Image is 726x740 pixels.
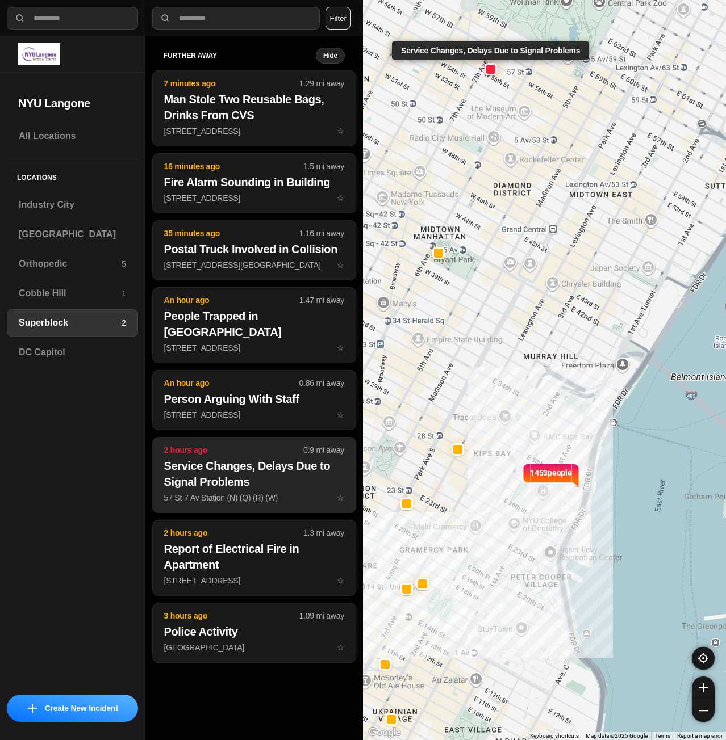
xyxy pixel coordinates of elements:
[337,194,344,203] span: star
[19,316,122,330] h3: Superblock
[164,444,303,456] p: 2 hours ago
[7,309,138,337] a: Superblock2
[303,161,344,172] p: 1.5 mi away
[337,643,344,652] span: star
[699,706,708,715] img: zoom-out
[152,437,356,513] button: 2 hours ago0.9 mi awayService Changes, Delays Due to Signal Problems57 St-7 Av Station (N) (Q) (R...
[337,343,344,352] span: star
[366,725,403,740] img: Google
[45,703,118,714] p: Create New Incident
[164,342,344,354] p: [STREET_ADDRESS]
[699,683,708,692] img: zoom-in
[692,676,715,699] button: zoom-in
[152,370,356,430] button: An hour ago0.86 mi awayPerson Arguing With Staff[STREET_ADDRESS]star
[164,51,316,60] h5: further away
[164,527,303,539] p: 2 hours ago
[164,409,344,421] p: [STREET_ADDRESS]
[164,377,299,389] p: An hour ago
[122,317,126,329] p: 2
[122,258,126,270] p: 5
[164,228,299,239] p: 35 minutes ago
[164,91,344,123] h2: Man Stole Two Reusable Bags, Drinks From CVS
[152,287,356,363] button: An hour ago1.47 mi awayPeople Trapped in [GEOGRAPHIC_DATA][STREET_ADDRESS]star
[303,527,344,539] p: 1.3 mi away
[18,43,60,65] img: logo
[530,732,579,740] button: Keyboard shortcuts
[299,295,344,306] p: 1.47 mi away
[303,444,344,456] p: 0.9 mi away
[337,410,344,419] span: star
[164,458,344,490] h2: Service Changes, Delays Due to Signal Problems
[521,463,530,487] img: notch
[18,95,127,111] h2: NYU Langone
[19,346,126,359] h3: DC Capitol
[586,733,648,739] span: Map data ©2025 Google
[299,377,344,389] p: 0.86 mi away
[692,699,715,722] button: zoom-out
[299,78,344,89] p: 1.29 mi away
[152,220,356,280] button: 35 minutes ago1.16 mi awayPostal Truck Involved in Collision[STREET_ADDRESS][GEOGRAPHIC_DATA]star
[152,70,356,146] button: 7 minutes ago1.29 mi awayMan Stole Two Reusable Bags, Drinks From CVS[STREET_ADDRESS]star
[164,575,344,586] p: [STREET_ADDRESS]
[530,467,572,492] p: 1453 people
[337,127,344,136] span: star
[164,492,344,503] p: 57 St-7 Av Station (N) (Q) (R) (W)
[164,192,344,204] p: [STREET_ADDRESS]
[7,159,138,191] h5: Locations
[571,463,580,487] img: notch
[323,51,337,60] small: Hide
[19,198,126,212] h3: Industry City
[164,308,344,340] h2: People Trapped in [GEOGRAPHIC_DATA]
[164,642,344,653] p: [GEOGRAPHIC_DATA]
[299,610,344,621] p: 1.09 mi away
[152,153,356,213] button: 16 minutes ago1.5 mi awayFire Alarm Sounding in Building[STREET_ADDRESS]star
[337,493,344,502] span: star
[19,228,126,241] h3: [GEOGRAPHIC_DATA]
[152,642,356,652] a: 3 hours ago1.09 mi awayPolice Activity[GEOGRAPHIC_DATA]star
[164,174,344,190] h2: Fire Alarm Sounding in Building
[152,343,356,352] a: An hour ago1.47 mi awayPeople Trapped in [GEOGRAPHIC_DATA][STREET_ADDRESS]star
[152,126,356,136] a: 7 minutes ago1.29 mi awayMan Stole Two Reusable Bags, Drinks From CVS[STREET_ADDRESS]star
[160,12,171,24] img: search
[337,576,344,585] span: star
[164,259,344,271] p: [STREET_ADDRESS][GEOGRAPHIC_DATA]
[326,7,351,30] button: Filter
[122,288,126,299] p: 1
[152,603,356,663] button: 3 hours ago1.09 mi awayPolice Activity[GEOGRAPHIC_DATA]star
[692,647,715,670] button: recenter
[164,241,344,257] h2: Postal Truck Involved in Collision
[654,733,670,739] a: Terms (opens in new tab)
[7,339,138,366] a: DC Capitol
[164,391,344,407] h2: Person Arguing With Staff
[366,725,403,740] a: Open this area in Google Maps (opens a new window)
[152,575,356,585] a: 2 hours ago1.3 mi awayReport of Electrical Fire in Apartment[STREET_ADDRESS]star
[164,161,303,172] p: 16 minutes ago
[316,48,345,64] button: Hide
[19,129,126,143] h3: All Locations
[392,41,589,60] div: Service Changes, Delays Due to Signal Problems
[7,191,138,218] a: Industry City
[337,260,344,270] span: star
[152,260,356,270] a: 35 minutes ago1.16 mi awayPostal Truck Involved in Collision[STREET_ADDRESS][GEOGRAPHIC_DATA]star
[164,125,344,137] p: [STREET_ADDRESS]
[164,541,344,573] h2: Report of Electrical Fire in Apartment
[152,193,356,203] a: 16 minutes ago1.5 mi awayFire Alarm Sounding in Building[STREET_ADDRESS]star
[7,221,138,248] a: [GEOGRAPHIC_DATA]
[7,695,138,722] button: iconCreate New Incident
[7,280,138,307] a: Cobble Hill1
[152,520,356,596] button: 2 hours ago1.3 mi awayReport of Electrical Fire in Apartment[STREET_ADDRESS]star
[14,12,26,24] img: search
[19,257,122,271] h3: Orthopedic
[164,295,299,306] p: An hour ago
[152,493,356,502] a: 2 hours ago0.9 mi awayService Changes, Delays Due to Signal Problems57 St-7 Av Station (N) (Q) (R...
[299,228,344,239] p: 1.16 mi away
[164,78,299,89] p: 7 minutes ago
[484,63,496,75] button: Service Changes, Delays Due to Signal Problems
[152,410,356,419] a: An hour ago0.86 mi awayPerson Arguing With Staff[STREET_ADDRESS]star
[7,123,138,150] a: All Locations
[698,653,708,663] img: recenter
[7,250,138,277] a: Orthopedic5
[164,610,299,621] p: 3 hours ago
[164,624,344,640] h2: Police Activity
